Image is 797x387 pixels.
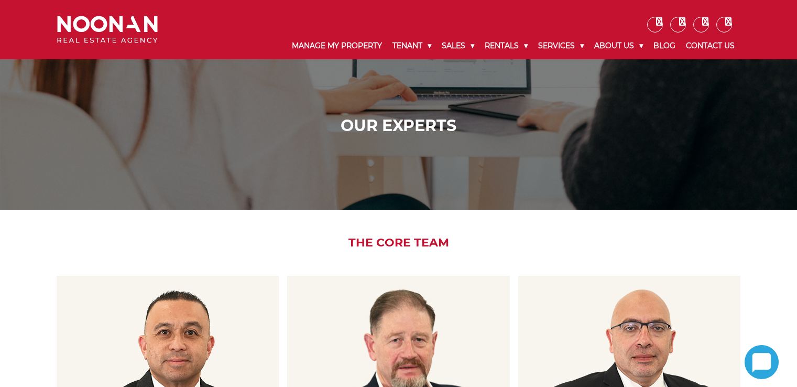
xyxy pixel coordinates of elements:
a: Sales [436,33,479,59]
a: Services [533,33,589,59]
a: Manage My Property [287,33,387,59]
img: Noonan Real Estate Agency [57,16,158,44]
a: Blog [648,33,681,59]
h1: Our Experts [60,116,737,135]
a: About Us [589,33,648,59]
h2: The Core Team [49,236,748,250]
a: Tenant [387,33,436,59]
a: Rentals [479,33,533,59]
a: Contact Us [681,33,740,59]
